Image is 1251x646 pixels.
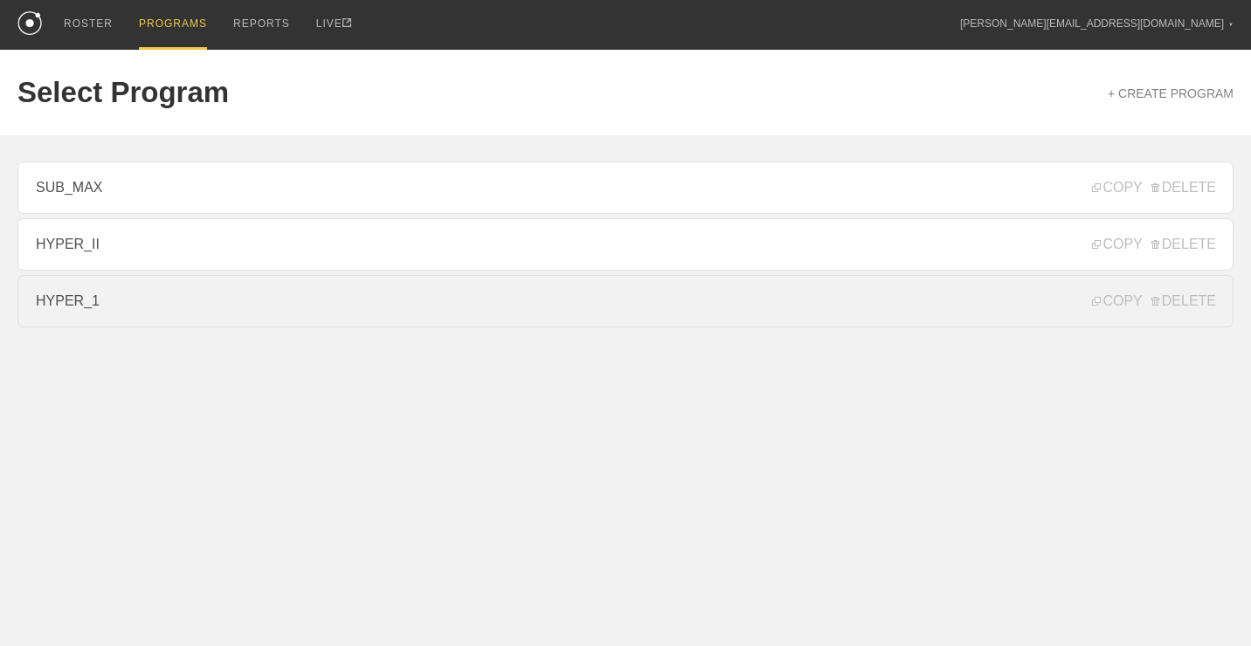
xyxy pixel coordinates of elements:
img: logo [17,11,42,35]
div: ▼ [1228,19,1234,30]
iframe: Chat Widget [1164,562,1251,646]
a: HYPER_1 [17,275,1234,327]
span: COPY [1092,180,1142,196]
span: COPY [1092,293,1142,309]
span: DELETE [1151,237,1216,252]
a: + CREATE PROGRAM [1108,86,1234,100]
span: DELETE [1151,180,1216,196]
a: HYPER_II [17,218,1234,271]
a: SUB_MAX [17,161,1234,214]
span: DELETE [1151,293,1216,309]
span: COPY [1092,237,1142,252]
